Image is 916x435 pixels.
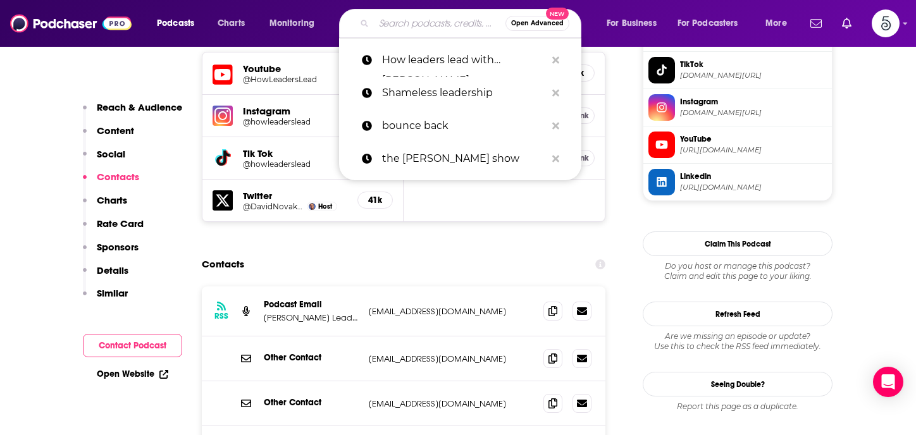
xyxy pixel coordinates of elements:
h5: Tik Tok [243,147,347,159]
a: bounce back [339,109,581,142]
button: Show profile menu [872,9,900,37]
span: For Podcasters [678,15,738,32]
p: Social [97,148,125,160]
button: open menu [148,13,211,34]
p: Contacts [97,171,139,183]
p: the kimberly cloud show [382,142,546,175]
p: How leaders lead with David Novak [382,44,546,77]
p: Charts [97,194,127,206]
p: Podcast Email [264,299,359,310]
span: instagram.com/howleaderslead [680,108,827,118]
button: Reach & Audience [83,101,182,125]
span: New [546,8,569,20]
button: Content [83,125,134,148]
a: @DavidNovakOGO [243,202,304,211]
a: Instagram[DOMAIN_NAME][URL] [648,94,827,121]
span: Do you host or manage this podcast? [643,261,832,271]
span: Monitoring [269,15,314,32]
a: @howleaderslead [243,117,347,126]
button: Sponsors [83,241,139,264]
p: Other Contact [264,352,359,363]
button: open menu [598,13,672,34]
div: Open Intercom Messenger [873,367,903,397]
span: https://www.youtube.com/@HowLeadersLead [680,145,827,155]
div: Search podcasts, credits, & more... [351,9,593,38]
span: Logged in as Spiral5-G2 [872,9,900,37]
a: the [PERSON_NAME] show [339,142,581,175]
a: Charts [209,13,252,34]
a: Linkedin[URL][DOMAIN_NAME] [648,169,827,195]
span: More [765,15,787,32]
p: [PERSON_NAME] Leadership [264,312,359,323]
span: Open Advanced [511,20,564,27]
button: Open AdvancedNew [505,16,569,31]
p: [EMAIL_ADDRESS][DOMAIN_NAME] [369,353,533,364]
button: Charts [83,194,127,217]
p: [EMAIL_ADDRESS][DOMAIN_NAME] [369,306,533,317]
h3: RSS [214,311,228,321]
a: YouTube[URL][DOMAIN_NAME] [648,132,827,158]
span: TikTok [680,59,827,70]
h5: 15k [570,68,584,78]
a: Seeing Double? [643,372,832,396]
button: open menu [757,13,803,34]
h5: Twitter [243,190,347,202]
p: bounce back [382,109,546,142]
img: Podchaser - Follow, Share and Rate Podcasts [10,11,132,35]
button: open menu [261,13,331,34]
p: Details [97,264,128,276]
span: Host [318,202,332,211]
button: open menu [669,13,757,34]
img: iconImage [213,106,233,126]
img: David Novak [309,203,316,210]
span: YouTube [680,133,827,145]
a: How leaders lead with [PERSON_NAME] [339,44,581,77]
a: TikTok[DOMAIN_NAME][URL] [648,57,827,83]
p: Rate Card [97,217,144,230]
span: Link [574,111,589,121]
button: Details [83,264,128,288]
a: @howleaderslead [243,159,347,169]
span: Link [574,153,589,163]
input: Search podcasts, credits, & more... [374,13,505,34]
button: Refresh Feed [643,302,832,326]
a: @HowLeadersLead [243,75,347,84]
a: Show notifications dropdown [805,13,827,34]
p: Sponsors [97,241,139,253]
h5: 41k [368,195,382,205]
button: Contact Podcast [83,334,182,357]
span: Podcasts [157,15,194,32]
div: Report this page as a duplicate. [643,401,832,412]
p: Other Contact [264,397,359,408]
img: User Profile [872,9,900,37]
button: Contacts [83,171,139,194]
span: Linkedin [680,171,827,182]
span: Charts [218,15,245,32]
a: Open Website [97,369,168,379]
div: Claim and edit this page to your liking. [643,261,832,281]
p: [EMAIL_ADDRESS][DOMAIN_NAME] [369,398,533,409]
span: tiktok.com/@howleaderslead [680,71,827,80]
button: Rate Card [83,217,144,241]
h5: Instagram [243,105,347,117]
h2: Contacts [202,252,244,276]
p: Shameless leadership [382,77,546,109]
span: https://www.linkedin.com/company/how-leaders-lead/ [680,183,827,192]
h5: Youtube [243,63,347,75]
p: Content [97,125,134,137]
p: Similar [97,287,128,299]
div: Are we missing an episode or update? Use this to check the RSS feed immediately. [643,331,832,352]
a: Show notifications dropdown [837,13,857,34]
button: Social [83,148,125,171]
span: Instagram [680,96,827,107]
p: Reach & Audience [97,101,182,113]
button: Claim This Podcast [643,231,832,256]
a: Shameless leadership [339,77,581,109]
span: For Business [607,15,657,32]
button: Similar [83,287,128,310]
